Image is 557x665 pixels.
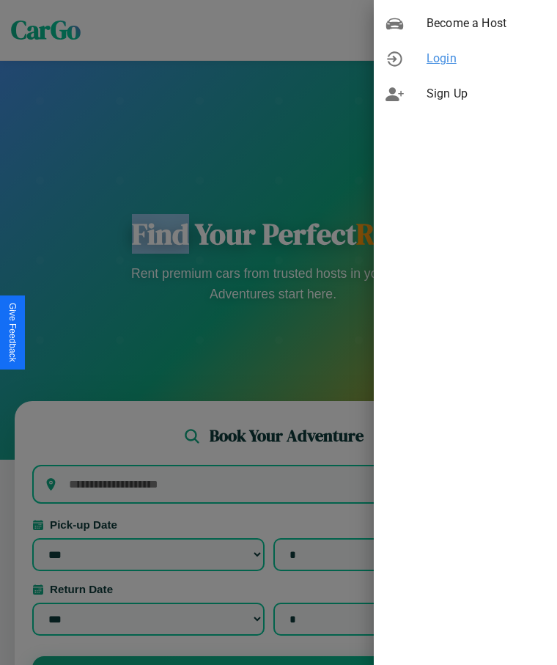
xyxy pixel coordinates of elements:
[427,50,545,67] span: Login
[427,85,545,103] span: Sign Up
[374,6,557,41] div: Become a Host
[7,303,18,362] div: Give Feedback
[374,41,557,76] div: Login
[374,76,557,111] div: Sign Up
[427,15,545,32] span: Become a Host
